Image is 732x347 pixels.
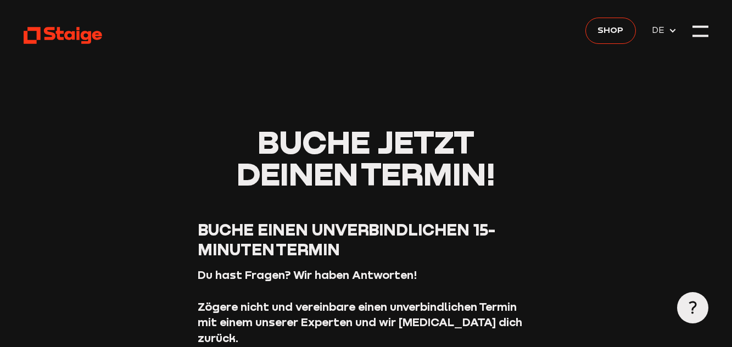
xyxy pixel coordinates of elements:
[237,122,495,192] span: Buche jetzt deinen Termin!
[198,300,522,345] strong: Zögere nicht und vereinbare einen unverbindlichen Termin mit einem unserer Experten und wir [MEDI...
[597,23,623,37] span: Shop
[198,220,495,259] span: Buche einen unverbindlichen 15-Minuten Termin
[585,18,636,44] a: Shop
[652,23,668,37] span: DE
[198,268,417,282] strong: Du hast Fragen? Wir haben Antworten!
